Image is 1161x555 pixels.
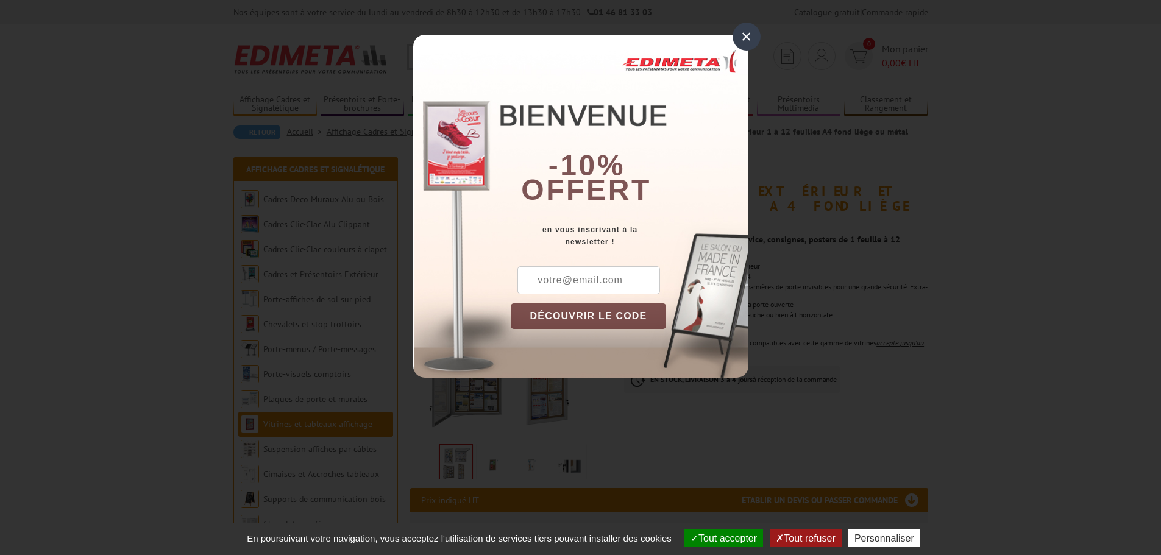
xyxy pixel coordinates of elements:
button: Tout refuser [770,529,841,547]
button: DÉCOUVRIR LE CODE [511,303,667,329]
input: votre@email.com [517,266,660,294]
b: -10% [549,149,625,182]
button: Tout accepter [684,529,763,547]
button: Personnaliser (fenêtre modale) [848,529,920,547]
div: × [733,23,761,51]
font: offert [521,174,652,206]
span: En poursuivant votre navigation, vous acceptez l'utilisation de services tiers pouvant installer ... [241,533,678,543]
div: en vous inscrivant à la newsletter ! [511,224,748,248]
